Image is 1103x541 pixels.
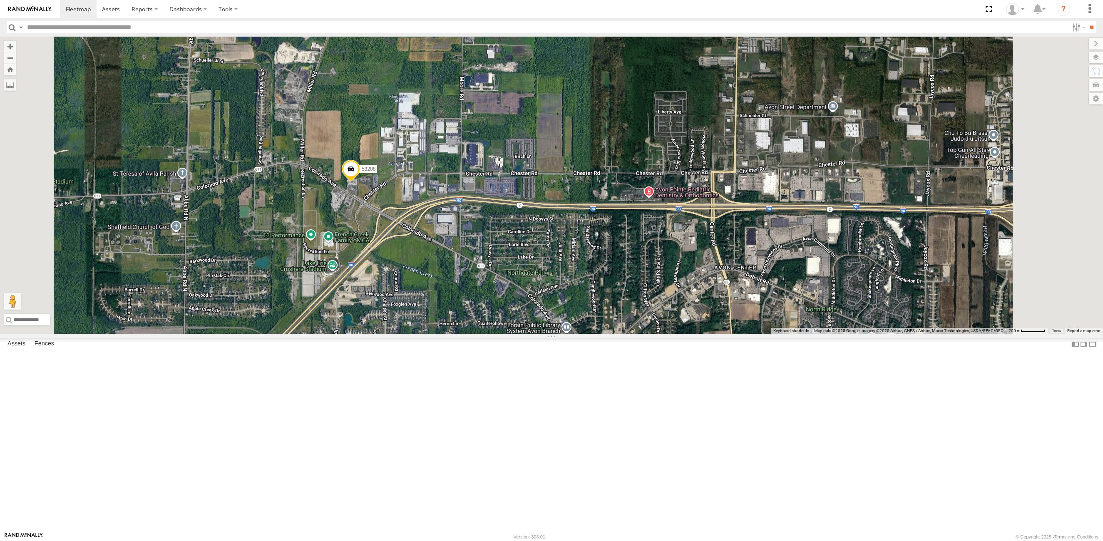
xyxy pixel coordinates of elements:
[773,328,809,334] button: Keyboard shortcuts
[4,52,16,64] button: Zoom out
[814,328,1004,333] span: Map data ©2025 Google Imagery ©2025 Airbus, CNES / Airbus, Maxar Technologies, USDA/FPAC/GEO
[1088,338,1097,350] label: Hide Summary Table
[1069,21,1087,33] label: Search Filter Options
[17,21,24,33] label: Search Query
[1067,328,1101,333] a: Report a map error
[1003,3,1027,15] div: Miky Transport
[1054,534,1098,539] a: Terms and Conditions
[1089,93,1103,104] label: Map Settings
[1080,338,1088,350] label: Dock Summary Table to the Right
[1057,2,1070,16] i: ?
[1006,328,1048,334] button: Map Scale: 200 m per 56 pixels
[30,338,58,350] label: Fences
[1071,338,1080,350] label: Dock Summary Table to the Left
[4,41,16,52] button: Zoom in
[4,293,21,310] button: Drag Pegman onto the map to open Street View
[8,6,52,12] img: rand-logo.svg
[362,166,375,172] span: 53208
[5,533,43,541] a: Visit our Website
[1009,328,1021,333] span: 200 m
[1016,534,1098,539] div: © Copyright 2025 -
[514,534,545,539] div: Version: 308.01
[4,64,16,75] button: Zoom Home
[4,79,16,91] label: Measure
[3,338,30,350] label: Assets
[1052,329,1061,333] a: Terms (opens in new tab)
